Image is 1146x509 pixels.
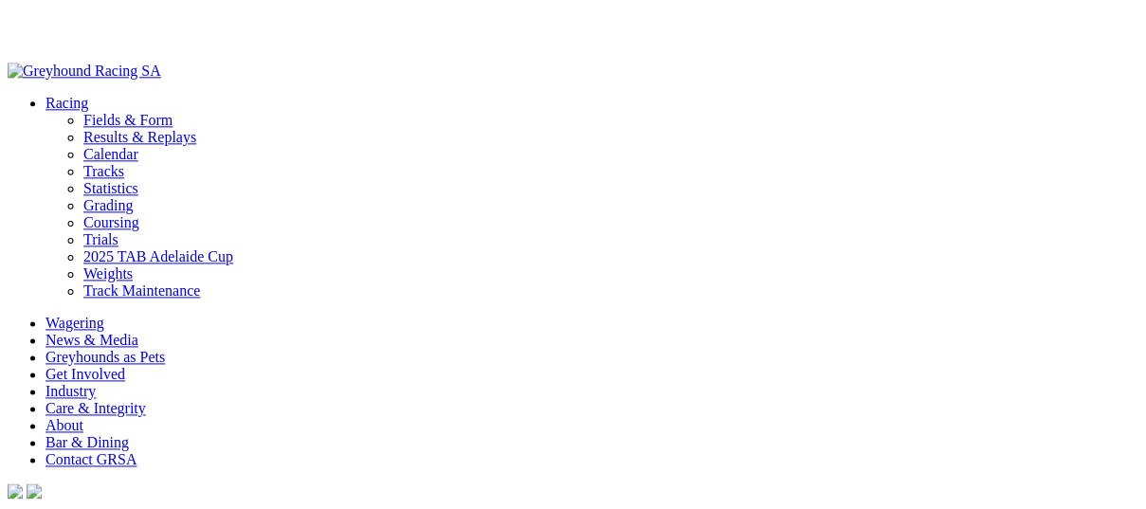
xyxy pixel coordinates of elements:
[45,332,138,348] a: News & Media
[45,366,125,382] a: Get Involved
[45,434,129,450] a: Bar & Dining
[27,483,42,499] img: twitter.svg
[8,63,161,80] img: Greyhound Racing SA
[83,146,138,162] a: Calendar
[45,95,88,111] a: Racing
[8,483,23,499] img: facebook.svg
[45,315,104,331] a: Wagering
[83,129,196,145] a: Results & Replays
[83,282,200,299] a: Track Maintenance
[83,112,173,128] a: Fields & Form
[83,214,139,230] a: Coursing
[45,400,146,416] a: Care & Integrity
[45,383,96,399] a: Industry
[83,180,138,196] a: Statistics
[83,197,133,213] a: Grading
[83,231,118,247] a: Trials
[45,417,83,433] a: About
[45,451,136,467] a: Contact GRSA
[83,163,124,179] a: Tracks
[83,248,233,264] a: 2025 TAB Adelaide Cup
[83,265,133,282] a: Weights
[45,349,165,365] a: Greyhounds as Pets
